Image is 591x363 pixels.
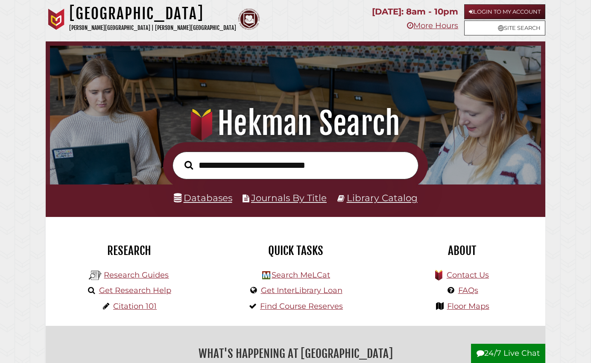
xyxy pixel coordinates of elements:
[261,286,342,295] a: Get InterLibrary Loan
[251,192,327,203] a: Journals By Title
[174,192,232,203] a: Databases
[180,158,198,172] button: Search
[347,192,418,203] a: Library Catalog
[407,21,458,30] a: More Hours
[52,243,206,258] h2: Research
[113,302,157,311] a: Citation 101
[99,286,171,295] a: Get Research Help
[262,271,270,279] img: Hekman Library Logo
[458,286,478,295] a: FAQs
[260,302,343,311] a: Find Course Reserves
[46,9,67,30] img: Calvin University
[69,23,236,33] p: [PERSON_NAME][GEOGRAPHIC_DATA] | [PERSON_NAME][GEOGRAPHIC_DATA]
[464,4,545,19] a: Login to My Account
[385,243,539,258] h2: About
[89,269,102,282] img: Hekman Library Logo
[372,4,458,19] p: [DATE]: 8am - 10pm
[447,270,489,280] a: Contact Us
[104,270,169,280] a: Research Guides
[447,302,489,311] a: Floor Maps
[238,9,260,30] img: Calvin Theological Seminary
[69,4,236,23] h1: [GEOGRAPHIC_DATA]
[272,270,330,280] a: Search MeLCat
[184,160,193,170] i: Search
[219,243,372,258] h2: Quick Tasks
[464,20,545,35] a: Site Search
[59,105,532,142] h1: Hekman Search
